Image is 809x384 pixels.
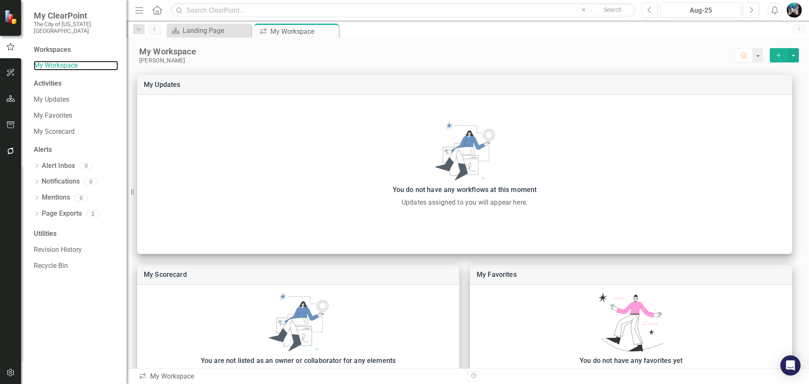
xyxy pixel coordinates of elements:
[34,111,118,121] a: My Favorites
[477,270,517,279] a: My Favorites
[86,210,100,217] div: 2
[84,178,97,185] div: 0
[270,26,337,37] div: My Workspace
[34,261,118,271] a: Recycle Bin
[183,25,249,36] div: Landing Page
[139,57,734,64] div: [PERSON_NAME]
[141,197,788,208] div: Updates assigned to you will appear here.
[42,161,75,171] a: Alert Inbox
[141,184,788,196] div: You do not have any workflows at this moment
[660,3,741,18] button: Aug-25
[34,11,118,21] span: My ClearPoint
[4,9,19,24] img: ClearPoint Strategy
[34,61,118,70] a: My Workspace
[141,368,455,379] div: Elements you own will show up here.
[474,355,788,367] div: You do not have any favorites yet
[770,48,788,62] button: select merge strategy
[42,209,82,219] a: Page Exports
[171,3,636,18] input: Search ClearPoint...
[34,79,118,89] div: Activities
[138,372,461,381] div: My Workspace
[604,6,622,13] span: Search
[34,45,71,55] div: Workspaces
[169,25,249,36] a: Landing Page
[34,145,118,155] div: Alerts
[141,355,455,367] div: You are not listed as an owner or collaborator for any elements
[788,48,799,62] button: select merge strategy
[474,368,788,379] div: Favorited reports or detail pages will show up here.
[79,162,93,170] div: 0
[34,229,118,239] div: Utilities
[663,5,738,16] div: Aug-25
[42,193,70,203] a: Mentions
[42,177,80,187] a: Notifications
[74,194,88,201] div: 0
[34,21,118,35] small: The City of [US_STATE][GEOGRAPHIC_DATA]
[144,81,181,89] a: My Updates
[144,270,187,279] a: My Scorecard
[780,355,801,376] div: Open Intercom Messenger
[34,245,118,255] a: Revision History
[787,3,802,18] img: Marcellus Stewart
[591,4,634,16] button: Search
[34,95,118,105] a: My Updates
[34,127,118,137] a: My Scorecard
[139,46,734,57] div: My Workspace
[770,48,799,62] div: split button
